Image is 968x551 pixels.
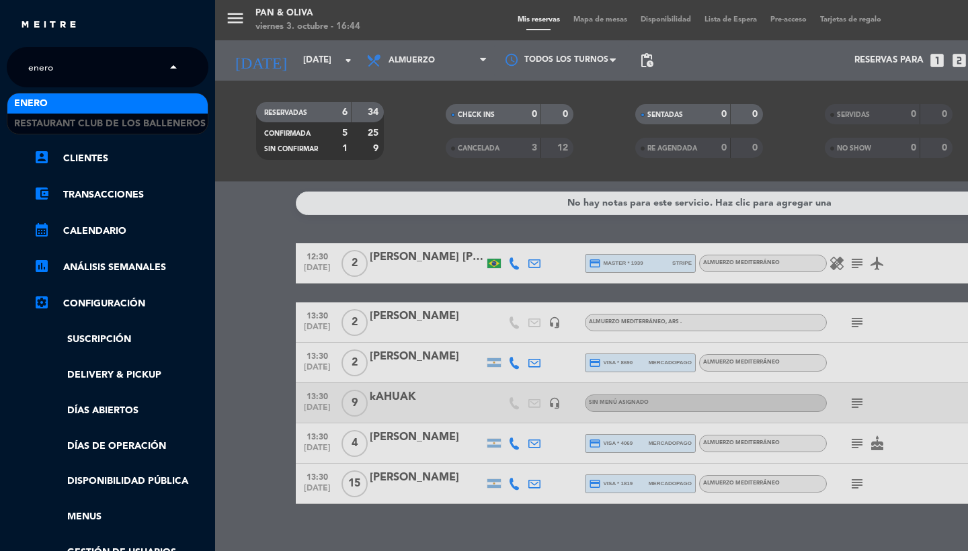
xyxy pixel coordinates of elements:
[34,403,208,419] a: Días abiertos
[34,187,208,203] a: account_balance_walletTransacciones
[34,185,50,202] i: account_balance_wallet
[34,222,50,238] i: calendar_month
[14,96,48,112] span: Enero
[34,223,208,239] a: calendar_monthCalendario
[14,116,206,132] span: Restaurant Club de los Balleneros
[34,259,208,275] a: assessmentANÁLISIS SEMANALES
[20,20,77,30] img: MEITRE
[34,368,208,383] a: Delivery & Pickup
[34,509,208,525] a: Menus
[34,296,208,312] a: Configuración
[34,294,50,310] i: settings_applications
[34,258,50,274] i: assessment
[34,439,208,454] a: Días de Operación
[34,332,208,347] a: Suscripción
[34,474,208,489] a: Disponibilidad pública
[34,149,50,165] i: account_box
[34,151,208,167] a: account_boxClientes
